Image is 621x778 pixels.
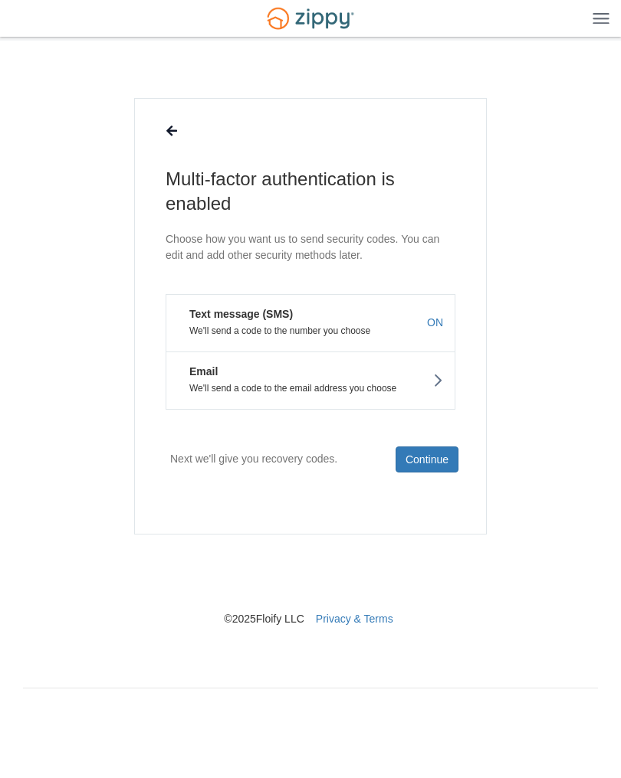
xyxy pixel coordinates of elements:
p: Choose how you want us to send security codes. You can edit and add other security methods later. [166,231,455,263]
p: Next we'll give you recovery codes. [170,446,337,472]
img: Mobile Dropdown Menu [593,12,609,24]
button: Continue [396,446,458,472]
nav: © 2025 Floify LLC [23,534,598,626]
img: Logo [258,1,363,37]
p: We'll send a code to the number you choose [178,325,443,336]
em: Text message (SMS) [178,306,293,322]
button: Text message (SMS)We'll send a code to the number you chooseON [166,294,455,351]
h1: Multi-factor authentication is enabled [166,167,455,216]
a: Privacy & Terms [316,613,393,625]
p: We'll send a code to the email address you choose [178,383,443,394]
span: ON [427,315,443,330]
em: Email [178,364,218,379]
button: EmailWe'll send a code to the email address you choose [166,351,455,410]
